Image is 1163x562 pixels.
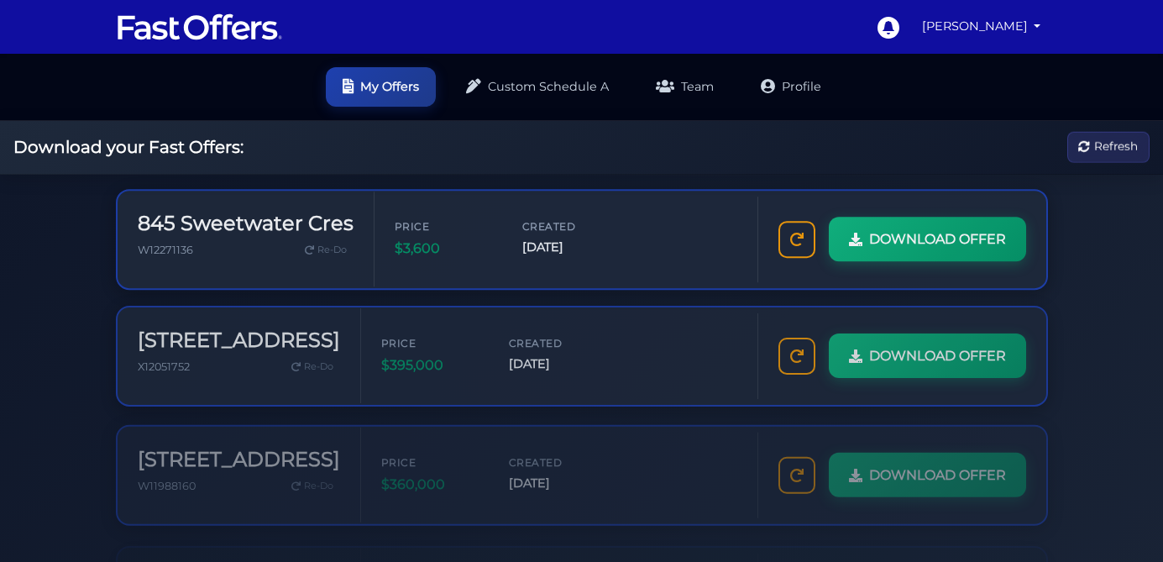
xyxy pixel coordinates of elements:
[639,67,731,107] a: Team
[449,67,626,107] a: Custom Schedule A
[381,466,482,488] span: $360,000
[915,10,1048,43] a: [PERSON_NAME]
[869,342,1006,364] span: DOWNLOAD OFFER
[395,218,495,234] span: Price
[326,67,436,107] a: My Offers
[138,243,193,255] span: W12271136
[869,228,1006,249] span: DOWNLOAD OFFER
[138,471,196,484] span: W11988160
[317,242,347,257] span: Re-Do
[381,352,482,374] span: $395,000
[509,446,610,462] span: Created
[298,239,354,260] a: Re-Do
[522,218,623,234] span: Created
[829,216,1026,261] a: DOWNLOAD OFFER
[285,353,340,375] a: Re-Do
[744,67,838,107] a: Profile
[138,357,190,370] span: X12051752
[869,456,1006,478] span: DOWNLOAD OFFER
[829,444,1026,490] a: DOWNLOAD OFFER
[509,352,610,371] span: [DATE]
[138,211,354,235] h3: 845 Sweetwater Cres
[285,467,340,489] a: Re-Do
[13,137,244,157] h2: Download your Fast Offers:
[829,330,1026,376] a: DOWNLOAD OFFER
[1067,132,1150,163] button: Refresh
[304,356,333,371] span: Re-Do
[304,470,333,486] span: Re-Do
[509,332,610,348] span: Created
[381,332,482,348] span: Price
[138,325,340,349] h3: [STREET_ADDRESS]
[509,466,610,486] span: [DATE]
[381,446,482,462] span: Price
[1094,138,1138,156] span: Refresh
[395,238,495,260] span: $3,600
[138,439,340,464] h3: [STREET_ADDRESS]
[522,238,623,257] span: [DATE]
